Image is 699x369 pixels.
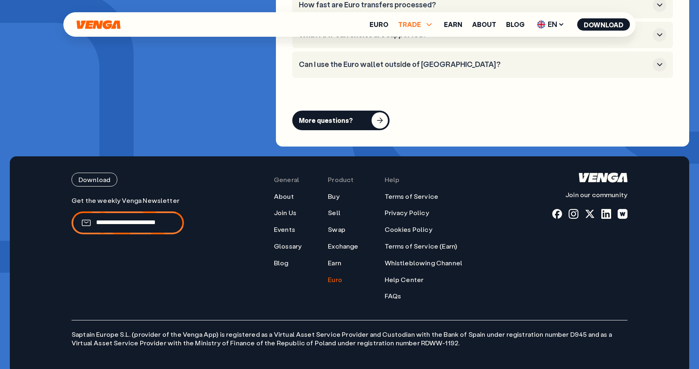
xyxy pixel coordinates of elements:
a: Cookies Policy [385,225,432,234]
button: Can I use the Euro wallet outside of [GEOGRAPHIC_DATA]? [299,58,666,71]
a: Blog [506,21,524,28]
a: Download [72,173,184,187]
a: Privacy Policy [385,209,429,217]
a: Earn [444,21,462,28]
a: FAQs [385,292,401,300]
h3: Can I use the Euro wallet outside of [GEOGRAPHIC_DATA]? [299,60,650,69]
p: Saptain Europe S.L. (provider of the Venga App) is registered as a Virtual Asset Service Provider... [72,320,627,347]
a: Exchange [328,242,358,251]
a: Events [274,225,295,234]
a: Whistleblowing Channel [385,259,463,267]
a: linkedin [601,209,611,219]
a: Swap [328,225,345,234]
a: About [472,21,496,28]
a: Help Center [385,276,424,284]
a: Blog [274,259,289,267]
div: More questions? [299,116,353,124]
p: Get the weekly Venga Newsletter [72,196,184,205]
a: fb [552,209,562,219]
button: More questions? [292,111,390,130]
a: Terms of Service [385,192,439,201]
span: General [274,176,299,184]
a: Terms of Service (Earn) [385,242,457,251]
a: Join Us [274,209,296,217]
a: Glossary [274,242,302,251]
a: Buy [328,192,339,201]
span: EN [534,18,567,31]
svg: Home [579,173,627,182]
a: Euro [370,21,388,28]
span: Product [328,176,354,184]
p: Join our community [552,191,627,199]
button: Download [72,173,117,187]
button: Download [577,18,630,31]
span: TRADE [398,20,434,29]
a: About [274,192,294,201]
a: x [585,209,595,219]
span: TRADE [398,21,421,28]
a: Earn [328,259,341,267]
span: Help [385,176,400,184]
a: warpcast [618,209,627,219]
img: flag-uk [537,20,545,29]
h3: How fast are Euro transfers processed? [299,0,650,9]
a: Sell [328,209,341,217]
a: Euro [328,276,342,284]
a: instagram [569,209,578,219]
svg: Home [76,20,121,29]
